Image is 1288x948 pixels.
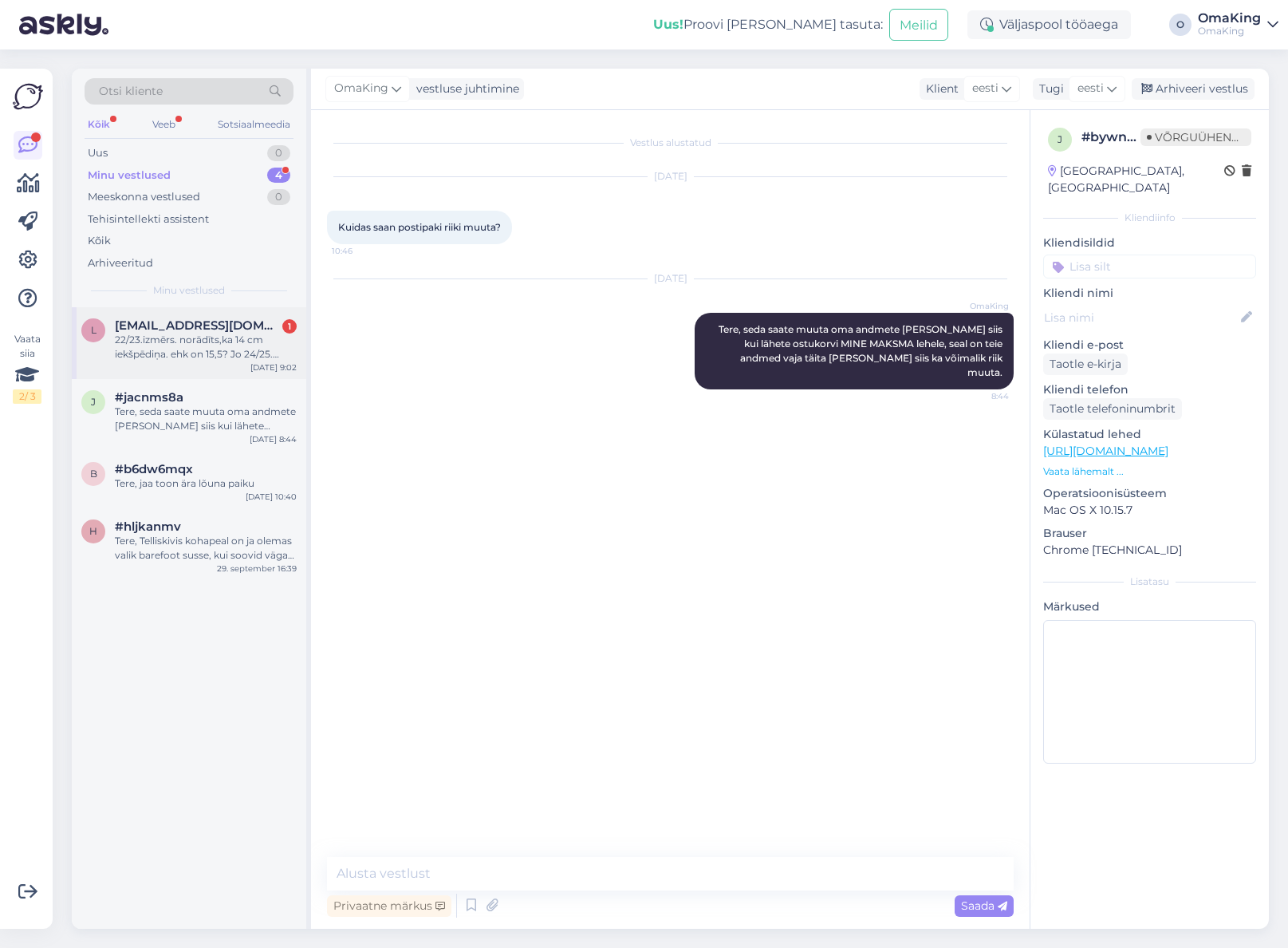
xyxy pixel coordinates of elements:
font: Taotle telefoninumbrit [1050,401,1176,416]
font: Kliendisildid [1043,235,1115,250]
font: O [1176,18,1184,30]
span: #jacnms8a [115,390,183,405]
input: Lisa nimi [1044,309,1238,326]
font: 2 [19,390,25,402]
font: Minu vestlused [153,284,225,296]
font: Kõik [88,234,111,247]
font: j [1058,133,1062,145]
font: l [91,324,97,336]
font: 4 [275,168,282,181]
font: Kliendi nimi [1043,286,1113,300]
font: Operatsioonisüsteem [1043,486,1167,500]
font: Privaatne märkus [333,899,432,913]
font: Tere, seda saate muuta oma andmete [PERSON_NAME] siis kui lähete ostukorvi MINE MAKSMA lehele, se... [115,405,296,489]
font: Mac OS X 10.15.7 [1043,503,1132,517]
font: [DATE] [654,272,687,284]
font: Kliendi e-post [1043,338,1124,352]
font: eesti [972,81,998,95]
font: #jacnms8a [115,389,183,405]
font: Sotsiaalmeedia [218,118,290,130]
font: / 3 [25,390,36,402]
font: [DATE] [654,170,687,182]
font: [DATE] 10:40 [246,492,297,502]
font: Brauser [1043,526,1087,540]
font: Vaata lähemalt ... [1043,465,1124,477]
a: OmaKingOmaKing [1198,12,1278,38]
font: Märkused [1043,599,1100,614]
font: OmaKing [1198,25,1244,37]
font: Saada [961,899,995,913]
font: Uus! [653,17,683,32]
font: 0 [275,190,282,203]
font: 1 [288,321,291,332]
font: Chrome [TECHNICAL_ID] [1043,543,1182,557]
font: Veeb [152,118,175,130]
font: 22/23.izmērs. norādīts,ka 14 cm iekšpēdiņa. ehk on 15,5? Jo 24/25. Galīgi mitte cerētajam. [115,334,279,374]
font: OmaKing [334,81,388,95]
font: 8:44 [991,391,1009,401]
font: [GEOGRAPHIC_DATA], [GEOGRAPHIC_DATA] [1048,164,1184,195]
font: Tere, Telliskivis kohapeal on ja olemas valik barefoot susse, kui soovid väga täpset vastust, sii... [115,535,294,590]
font: vestluse juhtimine [416,81,519,96]
font: Kuidas saan postipaki riiki muuta? [338,221,501,233]
font: Arhiveeritud [88,256,153,269]
font: Kõik [88,118,110,130]
font: Tere, seda saate muuta oma andmete [PERSON_NAME] siis kui lähete ostukorvi MINE MAKSMA lehele, se... [719,323,1005,378]
font: OmaKing [970,301,1009,311]
font: [EMAIL_ADDRESS][DOMAIN_NAME] [115,318,334,333]
font: [DATE] 9:02 [250,362,297,373]
font: Tere, jaa toon ära lõuna paiku [115,477,254,489]
font: Kliendi telefon [1043,382,1128,397]
span: #b6dw6mqx [115,462,193,476]
font: h [89,525,97,537]
font: OmaKing [1198,10,1261,26]
font: #hljkanmv [115,519,181,534]
font: Tehisintellekti assistent [88,212,209,225]
font: Võrguühenduseta [1155,130,1278,144]
font: Vestlus alustatud [630,136,711,148]
a: [URL][DOMAIN_NAME] [1043,444,1168,458]
font: Vaata siia [14,333,41,359]
font: #b6dw6mqx [115,461,193,476]
font: Meeskonna vestlused [88,190,200,203]
font: Lisatasu [1130,575,1169,587]
input: Lisa silt [1043,255,1256,278]
font: Minu vestlused [88,168,171,181]
font: Kliendiinfo [1125,211,1176,223]
font: eesti [1077,81,1104,95]
font: Uus [88,146,108,159]
font: Arhiveeri vestlus [1156,81,1248,96]
font: Taotle e-kirja [1050,357,1121,371]
font: 0 [275,146,282,159]
font: Meilid [900,18,938,33]
button: Meilid [889,9,948,40]
font: # [1081,129,1090,144]
font: 29. september 16:39 [217,563,297,574]
font: 10:46 [332,246,353,256]
font: Külastatud lehed [1043,427,1141,441]
font: Väljaspool tööaega [999,17,1118,32]
font: Klient [926,81,959,96]
font: Otsi kliente [99,84,163,98]
img: Askly logo [13,81,43,112]
font: j [91,396,96,408]
font: [DATE] 8:44 [250,434,297,444]
font: b [90,468,97,480]
span: lienejanvare@inbox.lv [115,318,281,333]
font: Proovi [PERSON_NAME] tasuta: [683,17,883,32]
font: bywnaqwf [1090,129,1160,144]
font: Tugi [1039,81,1064,96]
